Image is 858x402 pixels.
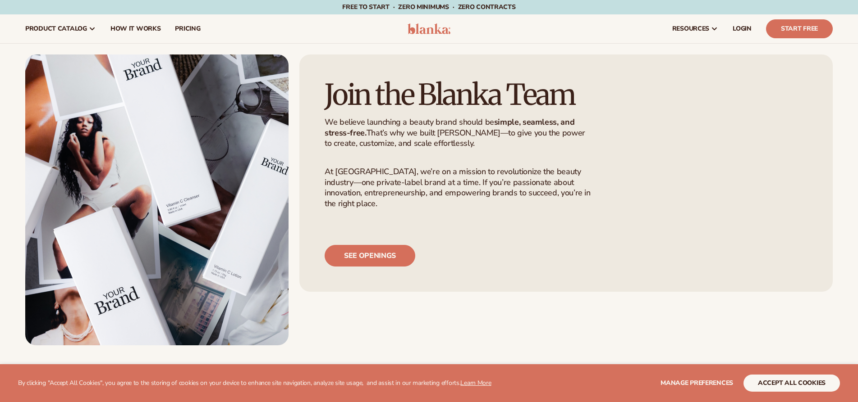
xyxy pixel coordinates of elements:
a: Start Free [766,19,833,38]
a: pricing [168,14,207,43]
button: Manage preferences [661,375,733,392]
a: LOGIN [725,14,759,43]
span: LOGIN [733,25,752,32]
a: product catalog [18,14,103,43]
button: accept all cookies [743,375,840,392]
span: How It Works [110,25,161,32]
span: product catalog [25,25,87,32]
img: logo [408,23,450,34]
a: Learn More [460,379,491,387]
p: By clicking "Accept All Cookies", you agree to the storing of cookies on your device to enhance s... [18,379,491,387]
a: See openings [325,245,415,266]
span: pricing [175,25,200,32]
h1: Join the Blanka Team [325,80,599,110]
img: Shopify Image 5 [25,54,289,345]
p: We believe launching a beauty brand should be That’s why we built [PERSON_NAME]—to give you the p... [325,117,593,149]
span: Free to start · ZERO minimums · ZERO contracts [342,3,515,11]
span: resources [672,25,709,32]
span: Manage preferences [661,379,733,387]
a: resources [665,14,725,43]
a: How It Works [103,14,168,43]
strong: simple, seamless, and stress-free. [325,117,574,138]
p: At [GEOGRAPHIC_DATA], we’re on a mission to revolutionize the beauty industry—one private-label b... [325,167,593,209]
